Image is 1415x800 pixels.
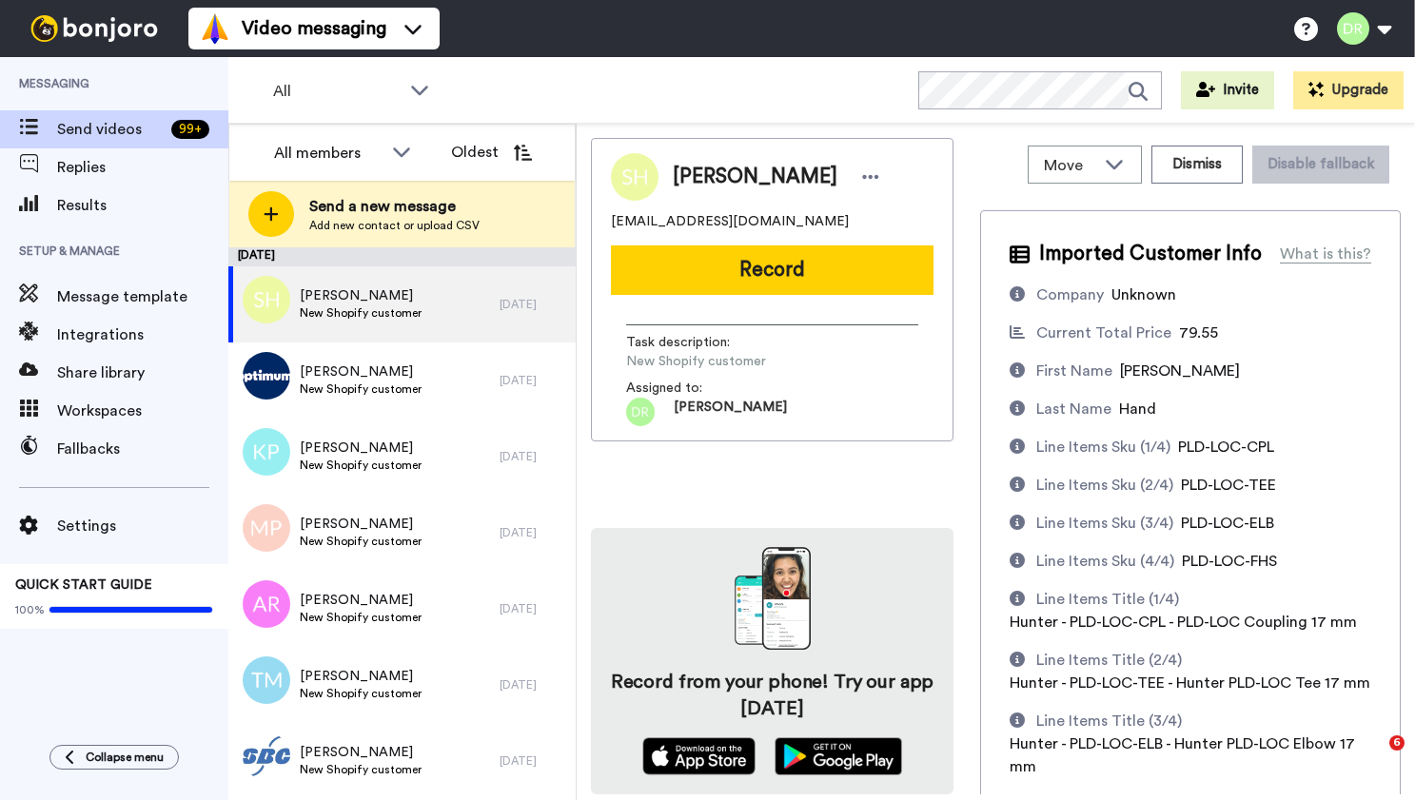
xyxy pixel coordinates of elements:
button: Dismiss [1151,146,1243,184]
div: First Name [1036,360,1112,382]
div: [DATE] [500,449,566,464]
div: [DATE] [500,525,566,540]
img: mp.png [243,504,290,552]
button: Collapse menu [49,745,179,770]
div: Line Items Sku (3/4) [1036,512,1173,535]
button: Record [611,245,934,295]
span: Add new contact or upload CSV [309,218,480,233]
div: Last Name [1036,398,1111,420]
span: New Shopify customer [300,610,422,625]
div: Line Items Title (2/4) [1036,649,1182,672]
span: [PERSON_NAME] [300,591,422,610]
span: Hunter - PLD-LOC-TEE - Hunter PLD-LOC Tee 17 mm [1010,675,1370,691]
span: QUICK START GUIDE [15,578,152,592]
div: [DATE] [500,373,566,388]
span: Workspaces [57,400,228,422]
span: New Shopify customer [300,381,422,397]
span: Hand [1119,401,1156,417]
span: 6 [1389,735,1405,751]
span: Move [1044,154,1095,177]
span: New Shopify customer [300,762,422,777]
img: ar.png [243,580,290,628]
span: PLD-LOC-CPL [1178,439,1274,455]
div: Line Items Title (1/4) [1036,588,1179,611]
span: [PERSON_NAME] [1120,363,1240,379]
span: [PERSON_NAME] [300,743,422,762]
span: [PERSON_NAME] [673,163,837,191]
span: 79.55 [1179,325,1218,341]
img: vm-color.svg [200,13,230,44]
span: [PERSON_NAME] [300,439,422,458]
span: Settings [57,515,228,537]
button: Upgrade [1293,71,1404,109]
span: New Shopify customer [300,686,422,701]
span: Fallbacks [57,438,228,460]
span: Video messaging [242,15,386,42]
span: Hunter - PLD-LOC-CPL - PLD-LOC Coupling 17 mm [1010,615,1357,630]
img: bfd5d3e2-f58e-471c-a507-d7da1b4f9a06.png [243,352,290,400]
span: [PERSON_NAME] [300,286,422,305]
button: Disable fallback [1252,146,1389,184]
span: [PERSON_NAME] [674,398,787,426]
span: New Shopify customer [300,534,422,549]
div: What is this? [1280,243,1371,265]
div: Line Items Title (3/4) [1036,710,1182,732]
img: playstore [775,737,903,775]
span: Send a new message [309,195,480,218]
div: [DATE] [500,753,566,769]
span: [PERSON_NAME] [300,667,422,686]
span: Message template [57,285,228,308]
div: Line Items Sku (4/4) [1036,550,1174,573]
span: [PERSON_NAME] [300,362,422,381]
span: Imported Customer Info [1039,240,1262,268]
img: 607aae8d-90b2-4e0f-96c3-b3721e0fdb29.jpg [243,732,290,780]
span: New Shopify customer [300,305,422,321]
img: sh.png [243,276,290,323]
span: 100% [15,602,45,617]
button: Invite [1181,71,1274,109]
span: Unknown [1111,287,1176,302]
div: Company [1036,283,1104,306]
div: [DATE] [500,677,566,693]
div: Line Items Sku (2/4) [1036,474,1173,497]
span: Replies [57,156,228,179]
div: All members [274,142,383,165]
span: Collapse menu [86,750,164,765]
img: appstore [642,737,756,775]
div: Current Total Price [1036,322,1171,344]
span: All [273,80,401,103]
span: PLD-LOC-ELB [1181,516,1274,531]
span: Task description : [626,333,759,352]
div: [DATE] [500,297,566,312]
h4: Record from your phone! Try our app [DATE] [610,669,934,722]
button: Oldest [437,133,546,171]
span: New Shopify customer [300,458,422,473]
div: Line Items Sku (1/4) [1036,436,1170,459]
img: dr.png [626,398,655,426]
span: PLD-LOC-TEE [1181,478,1276,493]
img: Image of Scott Hand [611,153,658,201]
img: kp.png [243,428,290,476]
span: [PERSON_NAME] [300,515,422,534]
span: PLD-LOC-FHS [1182,554,1277,569]
div: [DATE] [228,247,576,266]
img: bj-logo-header-white.svg [23,15,166,42]
img: download [735,547,811,650]
div: 99 + [171,120,209,139]
span: New Shopify customer [626,352,807,371]
span: Results [57,194,228,217]
span: Integrations [57,323,228,346]
span: Hunter - PLD-LOC-ELB - Hunter PLD-LOC Elbow 17 mm [1010,736,1355,774]
span: Share library [57,361,228,384]
iframe: Intercom live chat [1350,735,1396,781]
div: [DATE] [500,601,566,616]
span: [EMAIL_ADDRESS][DOMAIN_NAME] [611,212,849,231]
span: Assigned to: [626,379,759,398]
span: Send videos [57,118,164,141]
img: tm.png [243,656,290,704]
